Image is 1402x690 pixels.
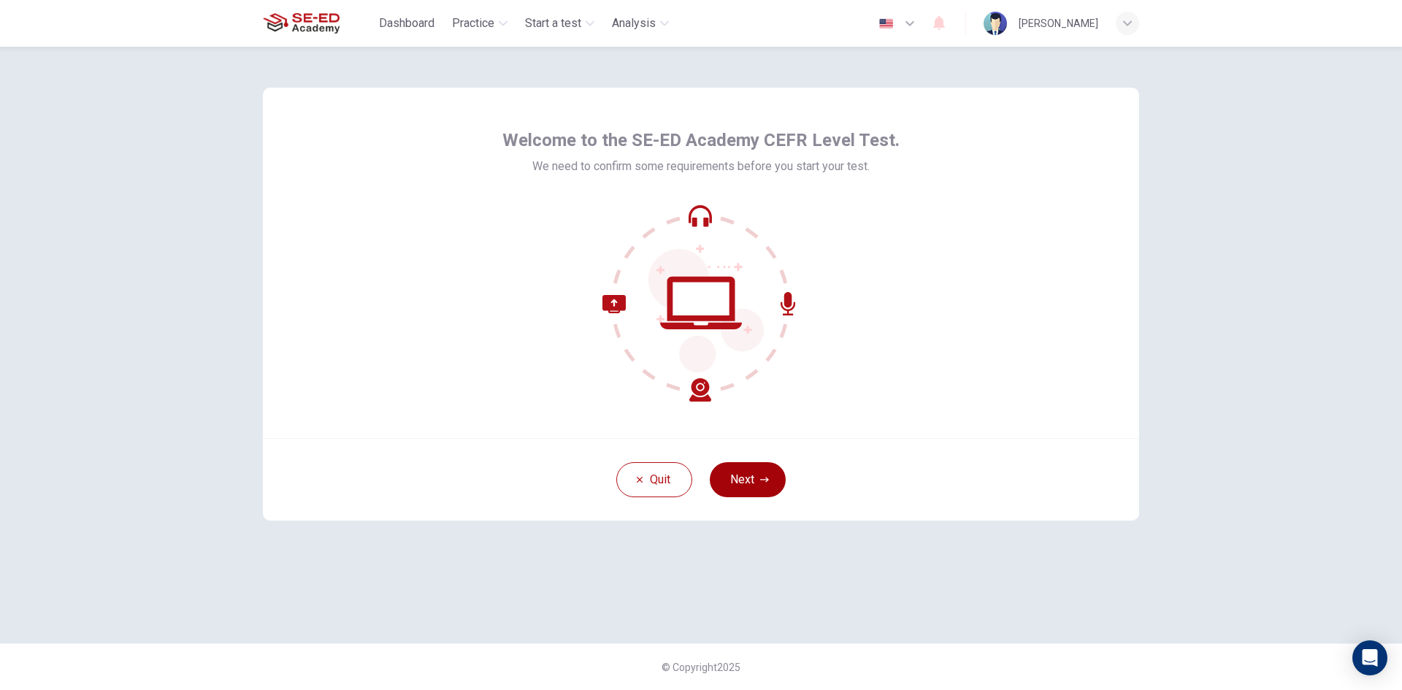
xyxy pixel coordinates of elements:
span: Practice [452,15,494,32]
button: Dashboard [373,10,440,37]
button: Analysis [606,10,675,37]
img: en [877,18,895,29]
span: Analysis [612,15,656,32]
span: © Copyright 2025 [662,662,740,673]
div: [PERSON_NAME] [1019,15,1098,32]
button: Next [710,462,786,497]
span: Welcome to the SE-ED Academy CEFR Level Test. [502,129,900,152]
button: Quit [616,462,692,497]
span: Dashboard [379,15,434,32]
button: Practice [446,10,513,37]
img: SE-ED Academy logo [263,9,340,38]
div: Open Intercom Messenger [1352,640,1387,675]
img: Profile picture [984,12,1007,35]
span: We need to confirm some requirements before you start your test. [532,158,870,175]
button: Start a test [519,10,600,37]
a: SE-ED Academy logo [263,9,373,38]
span: Start a test [525,15,581,32]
